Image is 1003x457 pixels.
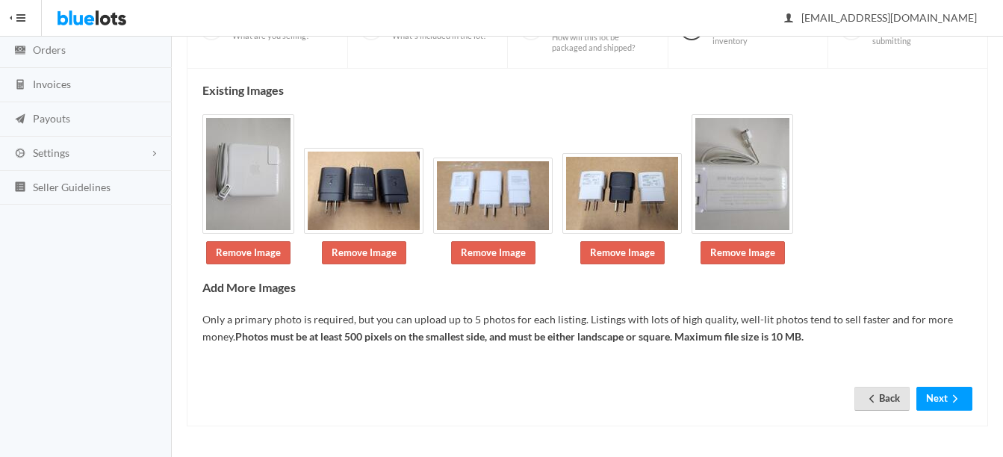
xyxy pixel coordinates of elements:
[322,241,406,264] a: Remove Image
[701,241,785,264] a: Remove Image
[13,147,28,161] ion-icon: cog
[948,393,963,407] ion-icon: arrow forward
[33,181,111,193] span: Seller Guidelines
[916,387,972,410] button: Nextarrow forward
[206,241,291,264] a: Remove Image
[235,330,804,343] b: Photos must be at least 500 pixels on the smallest side, and must be either landscape or square. ...
[202,311,972,345] p: Only a primary photo is required, but you can upload up to 5 photos for each listing. Listings wi...
[451,241,535,264] a: Remove Image
[854,387,910,410] a: arrow backBack
[304,148,423,234] img: 21637ba1-be99-4d18-91a8-615c273c0953-1755192623.jpg
[33,43,66,56] span: Orders
[785,11,977,24] span: [EMAIL_ADDRESS][DOMAIN_NAME]
[33,78,71,90] span: Invoices
[202,114,294,234] img: a883b702-d829-4ed0-b1f3-dff03a1ae72b-1755192623.jpg
[433,158,553,234] img: 51bf4ab8-dd62-4de2-a415-7aa3a431739a-1755192623.jpg
[781,12,796,26] ion-icon: person
[580,241,665,264] a: Remove Image
[33,146,69,159] span: Settings
[692,114,793,234] img: ddff5c68-d825-4855-8629-139ef761f0c1-1755192624.jpg
[13,113,28,127] ion-icon: paper plane
[33,112,70,125] span: Payouts
[13,78,28,93] ion-icon: calculator
[202,84,972,97] h4: Existing Images
[562,153,682,234] img: fa3c78cb-79a4-41bb-8822-203a973d6943-1755192624.jpg
[13,44,28,58] ion-icon: cash
[552,32,655,52] span: How will this lot be packaged and shipped?
[202,281,972,294] h4: Add More Images
[13,181,28,195] ion-icon: list box
[864,393,879,407] ion-icon: arrow back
